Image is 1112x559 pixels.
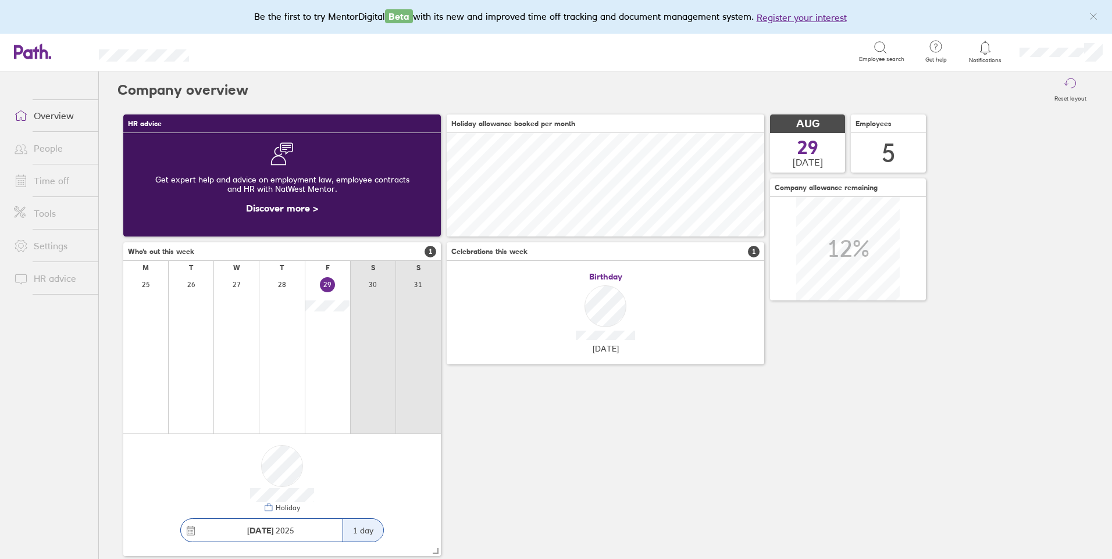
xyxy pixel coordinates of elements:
a: People [5,137,98,160]
a: Settings [5,234,98,257]
span: [DATE] [793,157,823,167]
div: 1 day [343,519,383,542]
h2: Company overview [117,71,248,109]
span: Company allowance remaining [775,184,878,192]
span: 1 [748,246,760,257]
span: Employee search [859,56,904,63]
a: Overview [5,104,98,127]
a: Tools [5,202,98,225]
span: Holiday allowance booked per month [451,120,575,128]
span: Who's out this week [128,248,194,256]
button: Reset layout [1047,71,1093,109]
span: [DATE] [593,344,619,353]
div: S [416,264,420,272]
div: S [371,264,375,272]
div: Search [220,46,250,56]
a: Time off [5,169,98,192]
div: T [280,264,284,272]
span: HR advice [128,120,162,128]
div: T [189,264,193,272]
span: Celebrations this week [451,248,528,256]
label: Reset layout [1047,92,1093,102]
span: AUG [796,118,819,130]
span: 29 [797,138,818,157]
a: Discover more > [246,202,318,214]
span: Beta [385,9,413,23]
div: 5 [882,138,896,168]
span: Get help [917,56,955,63]
span: Notifications [967,57,1004,64]
div: M [142,264,149,272]
span: 1 [425,246,436,257]
div: F [326,264,330,272]
a: HR advice [5,267,98,290]
a: Notifications [967,40,1004,64]
div: W [233,264,240,272]
button: Register your interest [757,10,847,24]
span: Birthday [589,272,622,281]
div: Get expert help and advice on employment law, employee contracts and HR with NatWest Mentor. [133,166,432,203]
div: Be the first to try MentorDigital with its new and improved time off tracking and document manage... [254,9,858,24]
span: 2025 [247,526,294,535]
span: Employees [856,120,892,128]
div: Holiday [273,504,300,512]
strong: [DATE] [247,525,273,536]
